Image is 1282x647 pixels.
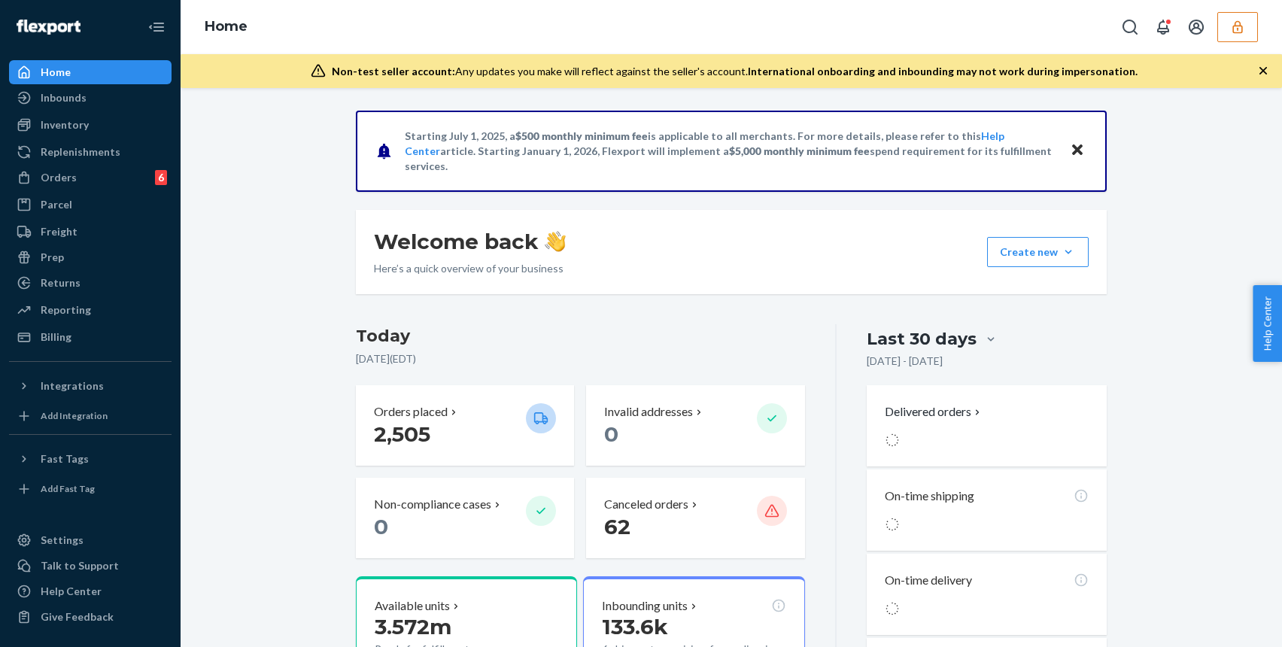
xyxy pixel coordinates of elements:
a: Home [205,18,248,35]
p: On-time shipping [885,488,974,505]
div: Orders [41,170,77,185]
button: Orders placed 2,505 [356,385,574,466]
div: Add Integration [41,409,108,422]
p: Orders placed [374,403,448,421]
a: Add Integration [9,404,172,428]
button: Open Search Box [1115,12,1145,42]
button: Give Feedback [9,605,172,629]
p: Inbounding units [602,597,688,615]
a: Settings [9,528,172,552]
span: Support [32,11,86,24]
a: Help Center [9,579,172,603]
div: 6 [155,170,167,185]
p: On-time delivery [885,572,972,589]
div: Last 30 days [867,327,977,351]
a: Inventory [9,113,172,137]
div: Reporting [41,302,91,317]
div: Parcel [41,197,72,212]
a: Add Fast Tag [9,477,172,501]
p: Canceled orders [604,496,688,513]
a: Freight [9,220,172,244]
span: 2,505 [374,421,430,447]
div: Inbounds [41,90,87,105]
a: Reporting [9,298,172,322]
h1: Welcome back [374,228,566,255]
p: Starting July 1, 2025, a is applicable to all merchants. For more details, please refer to this a... [405,129,1056,174]
div: Prep [41,250,64,265]
span: 62 [604,514,630,539]
p: [DATE] - [DATE] [867,354,943,369]
a: Returns [9,271,172,295]
div: Home [41,65,71,80]
div: Fast Tags [41,451,89,466]
a: Parcel [9,193,172,217]
span: International onboarding and inbounding may not work during impersonation. [748,65,1138,77]
div: Integrations [41,378,104,393]
button: Help Center [1253,285,1282,362]
div: Help Center [41,584,102,599]
button: Close Navigation [141,12,172,42]
p: Available units [375,597,450,615]
p: Here’s a quick overview of your business [374,261,566,276]
ol: breadcrumbs [193,5,260,49]
span: $5,000 monthly minimum fee [729,144,870,157]
a: Replenishments [9,140,172,164]
div: Settings [41,533,84,548]
p: [DATE] ( EDT ) [356,351,805,366]
button: Canceled orders 62 [586,478,804,558]
button: Invalid addresses 0 [586,385,804,466]
h3: Today [356,324,805,348]
div: Billing [41,330,71,345]
div: Talk to Support [41,558,119,573]
img: Flexport logo [17,20,81,35]
button: Create new [987,237,1089,267]
span: 0 [604,421,618,447]
a: Prep [9,245,172,269]
div: Replenishments [41,144,120,159]
button: Delivered orders [885,403,983,421]
div: Add Fast Tag [41,482,95,495]
button: Open account menu [1181,12,1211,42]
div: Give Feedback [41,609,114,624]
button: Talk to Support [9,554,172,578]
span: 0 [374,514,388,539]
p: Non-compliance cases [374,496,491,513]
a: Billing [9,325,172,349]
button: Open notifications [1148,12,1178,42]
div: Any updates you make will reflect against the seller's account. [332,64,1138,79]
button: Close [1068,140,1087,162]
img: hand-wave emoji [545,231,566,252]
div: Freight [41,224,77,239]
span: $500 monthly minimum fee [515,129,648,142]
a: Orders6 [9,166,172,190]
button: Integrations [9,374,172,398]
a: Inbounds [9,86,172,110]
p: Invalid addresses [604,403,693,421]
div: Inventory [41,117,89,132]
button: Non-compliance cases 0 [356,478,574,558]
span: 3.572m [375,614,451,639]
button: Fast Tags [9,447,172,471]
span: Non-test seller account: [332,65,455,77]
span: 133.6k [602,614,668,639]
div: Returns [41,275,81,290]
a: Home [9,60,172,84]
